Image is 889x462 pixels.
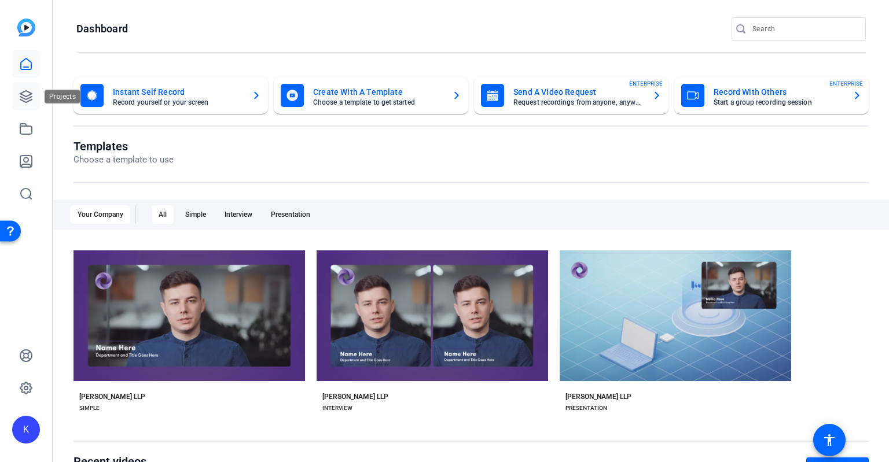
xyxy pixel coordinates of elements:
[714,99,843,106] mat-card-subtitle: Start a group recording session
[513,99,643,106] mat-card-subtitle: Request recordings from anyone, anywhere
[513,85,643,99] mat-card-title: Send A Video Request
[12,416,40,443] div: K
[17,19,35,36] img: blue-gradient.svg
[313,85,443,99] mat-card-title: Create With A Template
[565,404,607,413] div: PRESENTATION
[752,22,857,36] input: Search
[322,404,352,413] div: INTERVIEW
[74,139,174,153] h1: Templates
[629,79,663,88] span: ENTERPRISE
[71,205,130,224] div: Your Company
[714,85,843,99] mat-card-title: Record With Others
[74,153,174,167] p: Choose a template to use
[264,205,317,224] div: Presentation
[274,77,468,114] button: Create With A TemplateChoose a template to get started
[152,205,174,224] div: All
[113,85,243,99] mat-card-title: Instant Self Record
[113,99,243,106] mat-card-subtitle: Record yourself or your screen
[218,205,259,224] div: Interview
[313,99,443,106] mat-card-subtitle: Choose a template to get started
[45,90,81,104] div: Projects
[674,77,869,114] button: Record With OthersStart a group recording sessionENTERPRISE
[79,392,145,401] div: [PERSON_NAME] LLP
[79,404,100,413] div: SIMPLE
[322,392,388,401] div: [PERSON_NAME] LLP
[829,79,863,88] span: ENTERPRISE
[178,205,213,224] div: Simple
[76,22,128,36] h1: Dashboard
[822,433,836,447] mat-icon: accessibility
[74,77,268,114] button: Instant Self RecordRecord yourself or your screen
[565,392,631,401] div: [PERSON_NAME] LLP
[474,77,668,114] button: Send A Video RequestRequest recordings from anyone, anywhereENTERPRISE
